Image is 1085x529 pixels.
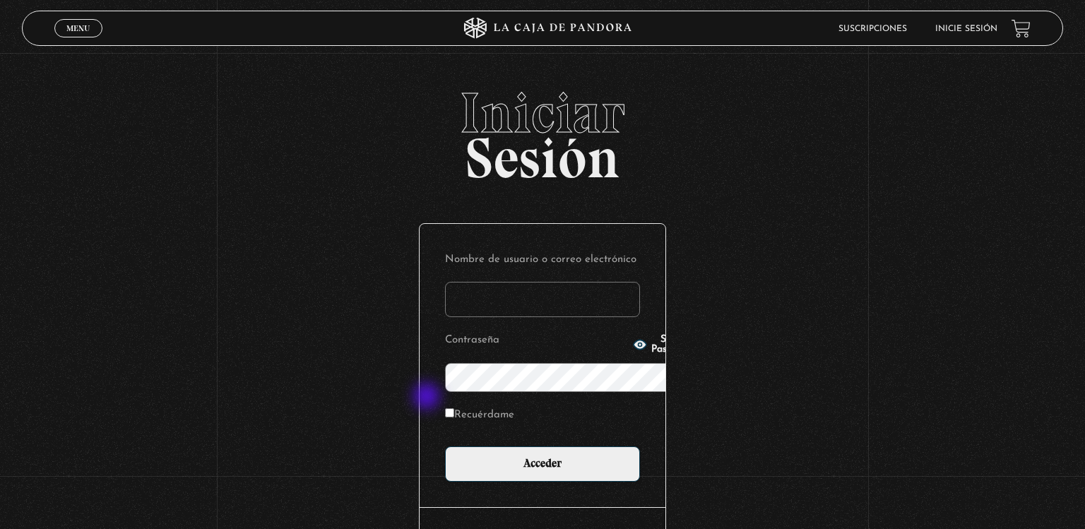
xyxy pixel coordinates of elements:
[66,24,90,32] span: Menu
[1012,18,1031,37] a: View your shopping cart
[22,85,1064,141] span: Iniciar
[651,335,692,355] span: Show Password
[445,330,629,352] label: Contraseña
[445,446,640,482] input: Acceder
[445,408,454,417] input: Recuérdame
[22,85,1064,175] h2: Sesión
[633,335,692,355] button: Show Password
[935,25,997,33] a: Inicie sesión
[445,405,514,427] label: Recuérdame
[62,36,95,46] span: Cerrar
[838,25,907,33] a: Suscripciones
[445,249,640,271] label: Nombre de usuario o correo electrónico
